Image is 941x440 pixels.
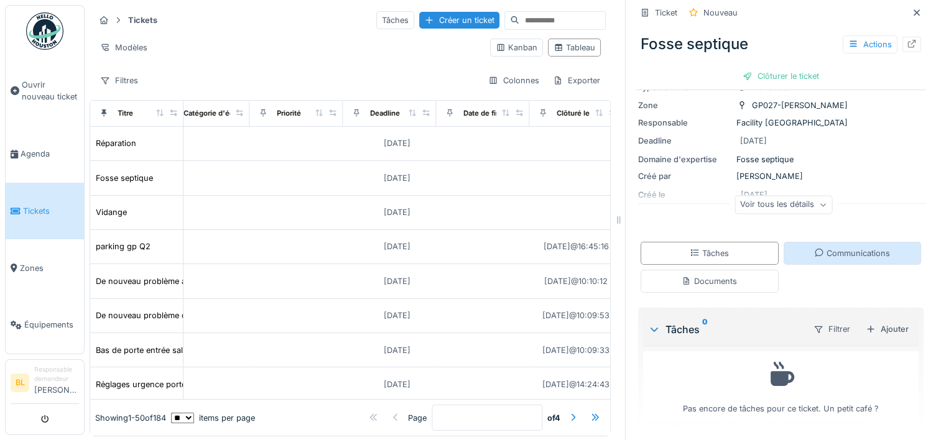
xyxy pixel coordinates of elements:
[21,148,79,160] span: Agenda
[703,7,738,19] div: Nouveau
[26,12,63,50] img: Badge_color-CXgf-gQk.svg
[95,39,153,57] div: Modèles
[408,411,427,423] div: Page
[638,135,731,147] div: Deadline
[638,117,731,129] div: Responsable
[542,378,610,390] div: [DATE] @ 14:24:43
[171,411,255,423] div: items per page
[557,108,590,119] div: Clôturé le
[376,11,414,29] div: Tâches
[11,374,29,392] li: BL
[384,344,410,356] div: [DATE]
[648,322,803,337] div: Tâches
[96,137,136,149] div: Réparation
[6,239,84,296] a: Zones
[735,196,832,214] div: Voir tous les détails
[96,206,127,218] div: Vidange
[542,309,610,321] div: [DATE] @ 10:09:53
[384,206,410,218] div: [DATE]
[655,7,677,19] div: Ticket
[638,170,731,182] div: Créé par
[384,137,410,149] div: [DATE]
[20,262,79,274] span: Zones
[384,378,410,390] div: [DATE]
[814,247,890,259] div: Communications
[463,108,526,119] div: Date de fin prévue
[542,344,610,356] div: [DATE] @ 10:09:33
[96,309,239,321] div: De nouveau problème de porte au GP
[277,108,301,119] div: Priorité
[96,172,153,184] div: Fosse septique
[638,154,924,165] div: Fosse septique
[843,35,897,53] div: Actions
[638,99,731,111] div: Zone
[96,241,151,252] div: parking gp Q2
[483,71,545,89] div: Colonnes
[118,108,133,119] div: Titre
[96,344,189,356] div: Bas de porte entrée salle
[544,275,608,287] div: [DATE] @ 10:10:12
[547,411,560,423] strong: of 4
[861,321,914,337] div: Ajouter
[638,117,924,129] div: Facility [GEOGRAPHIC_DATA]
[183,108,266,119] div: Catégorie d'équipement
[96,275,281,287] div: De nouveau problème avec la porte accés au VIP
[6,126,84,183] a: Agenda
[702,322,708,337] sup: 0
[547,71,606,89] div: Exporter
[496,42,537,53] div: Kanban
[6,296,84,354] a: Équipements
[384,275,410,287] div: [DATE]
[23,205,79,217] span: Tickets
[11,365,79,404] a: BL Responsable demandeur[PERSON_NAME]
[6,183,84,240] a: Tickets
[95,411,166,423] div: Showing 1 - 50 of 184
[554,42,595,53] div: Tableau
[34,365,79,401] li: [PERSON_NAME]
[638,170,924,182] div: [PERSON_NAME]
[384,309,410,321] div: [DATE]
[682,275,737,287] div: Documents
[24,319,79,331] span: Équipements
[123,14,162,26] strong: Tickets
[690,247,729,259] div: Tâches
[636,28,926,60] div: Fosse septique
[22,79,79,103] span: Ouvrir nouveau ticket
[419,12,499,29] div: Créer un ticket
[808,320,856,338] div: Filtrer
[738,68,824,85] div: Clôturer le ticket
[638,154,731,165] div: Domaine d'expertise
[752,99,848,111] div: GP027-[PERSON_NAME]
[6,57,84,126] a: Ouvrir nouveau ticket
[384,241,410,252] div: [DATE]
[651,357,911,415] div: Pas encore de tâches pour ce ticket. Un petit café ?
[95,71,144,89] div: Filtres
[384,172,410,184] div: [DATE]
[96,378,266,390] div: Réglages urgence portes d'accès salle et sas
[34,365,79,384] div: Responsable demandeur
[370,108,400,119] div: Deadline
[740,135,767,147] div: [DATE]
[544,241,609,252] div: [DATE] @ 16:45:16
